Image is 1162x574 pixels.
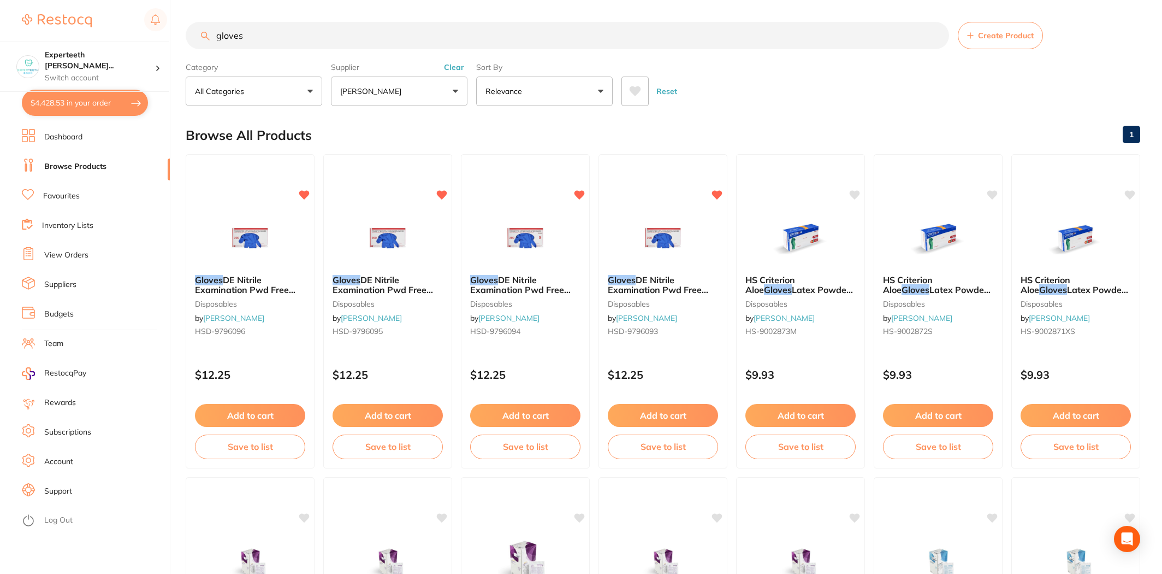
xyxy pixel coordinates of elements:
[195,300,305,308] small: disposables
[22,8,92,33] a: Restocq Logo
[608,300,718,308] small: disposables
[333,275,443,295] b: Gloves DE Nitrile Examination Pwd Free Medium Box 200
[195,404,305,427] button: Add to cart
[333,274,433,306] span: DE Nitrile Examination Pwd Free Medium Box 200
[745,284,853,305] span: Latex Powder Free Green Medium x 100
[1114,526,1140,552] div: Open Intercom Messenger
[195,313,264,323] span: by
[333,313,402,323] span: by
[490,212,561,266] img: Gloves DE Nitrile Examination Pwd Free Small Box 200
[44,161,106,172] a: Browse Products
[333,368,443,381] p: $12.25
[608,326,658,336] span: HSD-9796093
[352,212,423,266] img: Gloves DE Nitrile Examination Pwd Free Medium Box 200
[195,274,223,285] em: Gloves
[333,300,443,308] small: disposables
[764,284,792,295] em: Gloves
[45,50,155,71] h4: Experteeth Eastwood West
[883,274,933,295] span: HS Criterion Aloe
[333,274,360,285] em: Gloves
[195,368,305,381] p: $12.25
[883,326,933,336] span: HS-9002872S
[195,274,295,306] span: DE Nitrile Examination Pwd Free Large Box 200
[195,435,305,459] button: Save to list
[186,22,949,49] input: Search Products
[45,73,155,84] p: Switch account
[745,313,815,323] span: by
[1021,275,1131,295] b: HS Criterion Aloe Gloves Latex Powder Free Green XSmall x 100
[44,456,73,467] a: Account
[608,274,636,285] em: Gloves
[44,132,82,143] a: Dashboard
[608,404,718,427] button: Add to cart
[470,368,580,381] p: $12.25
[203,313,264,323] a: [PERSON_NAME]
[441,62,467,72] button: Clear
[745,435,856,459] button: Save to list
[765,212,836,266] img: HS Criterion Aloe Gloves Latex Powder Free Green Medium x 100
[902,284,929,295] em: Gloves
[745,368,856,381] p: $9.93
[195,326,245,336] span: HSD-9796096
[186,128,312,143] h2: Browse All Products
[340,86,406,97] p: [PERSON_NAME]
[1021,284,1128,305] span: Latex Powder Free Green XSmall x 100
[470,274,571,306] span: DE Nitrile Examination Pwd Free Small Box 200
[470,275,580,295] b: Gloves DE Nitrile Examination Pwd Free Small Box 200
[608,368,718,381] p: $12.25
[978,31,1034,40] span: Create Product
[608,313,677,323] span: by
[1021,326,1075,336] span: HS-9002871XS
[333,326,383,336] span: HSD-9796095
[883,284,991,305] span: Latex Powder Free Green Small x 100
[883,368,993,381] p: $9.93
[1021,435,1131,459] button: Save to list
[883,300,993,308] small: disposables
[476,62,613,72] label: Sort By
[883,404,993,427] button: Add to cart
[627,212,698,266] img: Gloves DE Nitrile Examination Pwd Free Extra Small Box 200
[745,404,856,427] button: Add to cart
[745,300,856,308] small: disposables
[883,313,952,323] span: by
[44,515,73,526] a: Log Out
[44,338,63,349] a: Team
[476,77,613,106] button: Relevance
[745,326,797,336] span: HS-9002873M
[44,250,88,261] a: View Orders
[616,313,677,323] a: [PERSON_NAME]
[1021,274,1070,295] span: HS Criterion Aloe
[1021,313,1090,323] span: by
[331,62,467,72] label: Supplier
[22,367,86,380] a: RestocqPay
[333,404,443,427] button: Add to cart
[44,397,76,408] a: Rewards
[958,22,1043,49] button: Create Product
[22,367,35,380] img: RestocqPay
[22,14,92,27] img: Restocq Logo
[1029,313,1090,323] a: [PERSON_NAME]
[485,86,526,97] p: Relevance
[17,56,39,78] img: Experteeth Eastwood West
[653,77,680,106] button: Reset
[745,275,856,295] b: HS Criterion Aloe Gloves Latex Powder Free Green Medium x 100
[470,326,520,336] span: HSD-9796094
[1021,404,1131,427] button: Add to cart
[195,275,305,295] b: Gloves DE Nitrile Examination Pwd Free Large Box 200
[891,313,952,323] a: [PERSON_NAME]
[22,90,148,116] button: $4,428.53 in your order
[331,77,467,106] button: [PERSON_NAME]
[470,274,498,285] em: Gloves
[608,435,718,459] button: Save to list
[186,62,322,72] label: Category
[903,212,974,266] img: HS Criterion Aloe Gloves Latex Powder Free Green Small x 100
[44,368,86,379] span: RestocqPay
[44,427,91,438] a: Subscriptions
[42,220,93,231] a: Inventory Lists
[1021,368,1131,381] p: $9.93
[608,274,708,306] span: DE Nitrile Examination Pwd Free Extra Small Box 200
[608,275,718,295] b: Gloves DE Nitrile Examination Pwd Free Extra Small Box 200
[470,300,580,308] small: disposables
[333,435,443,459] button: Save to list
[1021,300,1131,308] small: disposables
